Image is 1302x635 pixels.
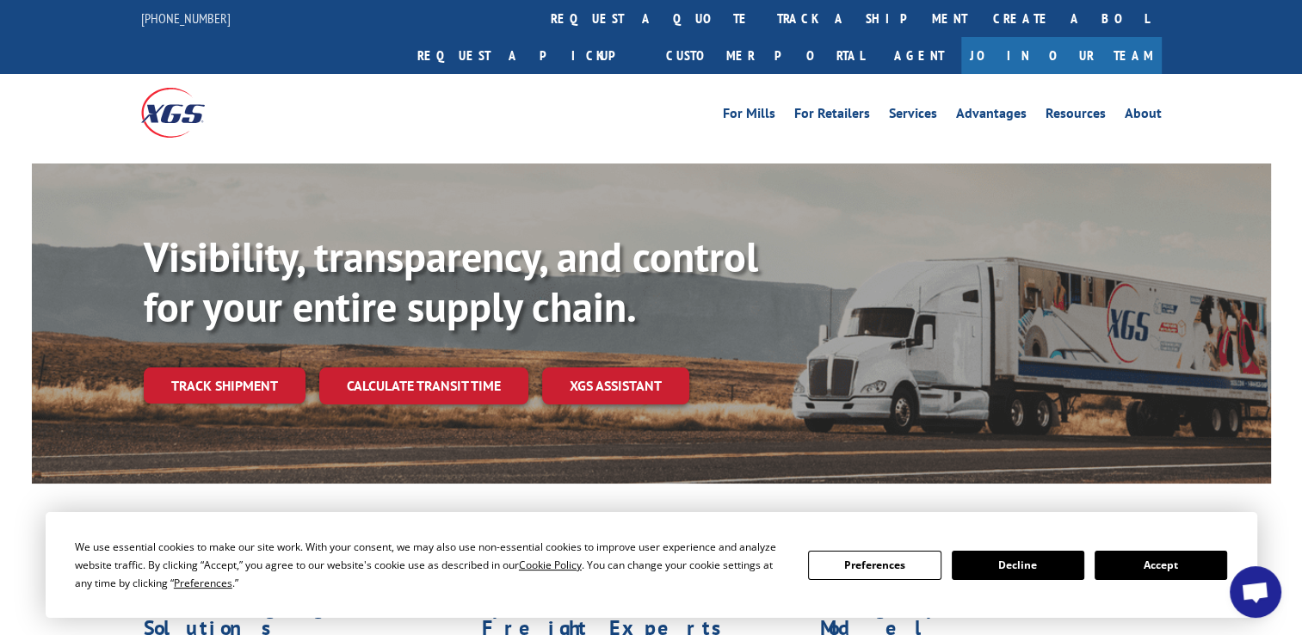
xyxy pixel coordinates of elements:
[46,512,1257,618] div: Cookie Consent Prompt
[75,538,787,592] div: We use essential cookies to make our site work. With your consent, we may also use non-essential ...
[174,576,232,590] span: Preferences
[1095,551,1227,580] button: Accept
[319,367,528,404] a: Calculate transit time
[1230,566,1281,618] a: Open chat
[144,230,758,333] b: Visibility, transparency, and control for your entire supply chain.
[794,107,870,126] a: For Retailers
[889,107,937,126] a: Services
[404,37,653,74] a: Request a pickup
[723,107,775,126] a: For Mills
[961,37,1162,74] a: Join Our Team
[519,558,582,572] span: Cookie Policy
[952,551,1084,580] button: Decline
[1046,107,1106,126] a: Resources
[542,367,689,404] a: XGS ASSISTANT
[141,9,231,27] a: [PHONE_NUMBER]
[144,367,305,404] a: Track shipment
[653,37,877,74] a: Customer Portal
[1125,107,1162,126] a: About
[808,551,941,580] button: Preferences
[956,107,1027,126] a: Advantages
[877,37,961,74] a: Agent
